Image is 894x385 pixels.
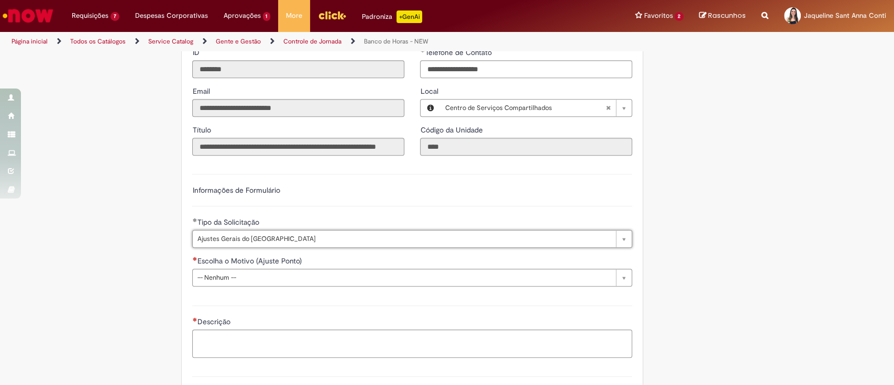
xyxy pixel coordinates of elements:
[197,269,611,286] span: -- Nenhum --
[439,100,632,116] a: Centro de Serviços CompartilhadosLimpar campo Local
[216,37,261,46] a: Gente e Gestão
[362,10,422,23] div: Padroniza
[644,10,672,21] span: Favoritos
[318,7,346,23] img: click_logo_yellow_360x200.png
[197,217,261,227] span: Tipo da Solicitação
[364,37,428,46] a: Banco de Horas - NEW
[135,10,208,21] span: Despesas Corporativas
[192,218,197,222] span: Obrigatório Preenchido
[8,32,588,51] ul: Trilhas de página
[197,317,232,326] span: Descrição
[197,230,611,247] span: Ajustes Gerais do [GEOGRAPHIC_DATA]
[420,125,484,135] label: Somente leitura - Código da Unidade
[425,48,493,57] span: Telefone de Contato
[197,256,303,266] span: Escolha o Motivo (Ajuste Ponto)
[192,138,404,156] input: Título
[675,12,683,21] span: 2
[192,99,404,117] input: Email
[708,10,746,20] span: Rascunhos
[192,60,404,78] input: ID
[192,185,280,195] label: Informações de Formulário
[263,12,271,21] span: 1
[192,257,197,261] span: Necessários
[420,138,632,156] input: Código da Unidade
[224,10,261,21] span: Aprovações
[420,86,440,96] span: Local
[111,12,119,21] span: 7
[192,125,213,135] label: Somente leitura - Título
[421,100,439,116] button: Local, Visualizar este registro Centro de Serviços Compartilhados
[192,86,212,96] label: Somente leitura - Email
[699,11,746,21] a: Rascunhos
[72,10,108,21] span: Requisições
[283,37,341,46] a: Controle de Jornada
[192,47,201,58] label: Somente leitura - ID
[600,100,616,116] abbr: Limpar campo Local
[1,5,55,26] img: ServiceNow
[148,37,193,46] a: Service Catalog
[192,48,201,57] span: Somente leitura - ID
[396,10,422,23] p: +GenAi
[12,37,48,46] a: Página inicial
[445,100,605,116] span: Centro de Serviços Compartilhados
[804,11,886,20] span: Jaqueline Sant Anna Conti
[192,317,197,322] span: Necessários
[286,10,302,21] span: More
[192,329,632,358] textarea: Descrição
[70,37,126,46] a: Todos os Catálogos
[420,60,632,78] input: Telefone de Contato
